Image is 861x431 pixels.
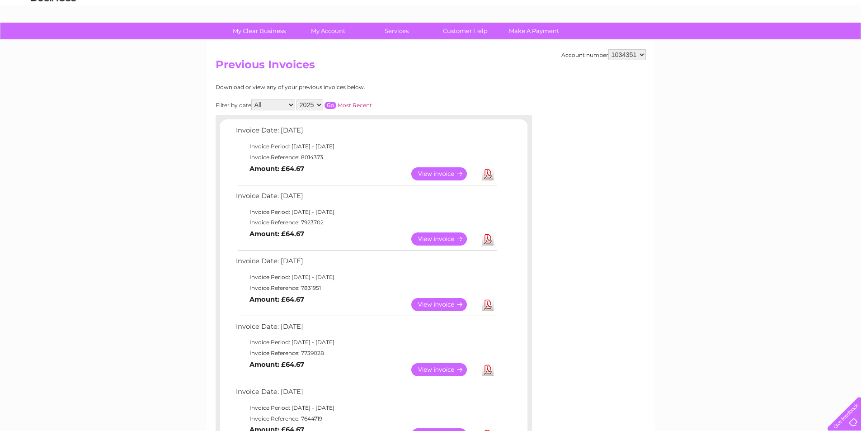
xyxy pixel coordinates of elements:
[482,167,494,180] a: Download
[216,84,453,90] div: Download or view any of your previous invoices below.
[234,386,498,403] td: Invoice Date: [DATE]
[222,23,296,39] a: My Clear Business
[234,141,498,152] td: Invoice Period: [DATE] - [DATE]
[359,23,434,39] a: Services
[782,38,795,45] a: Blog
[482,298,494,311] a: Download
[234,403,498,413] td: Invoice Period: [DATE] - [DATE]
[216,99,453,110] div: Filter by date
[691,5,753,16] a: 0333 014 3131
[497,23,571,39] a: Make A Payment
[411,298,478,311] a: View
[831,38,852,45] a: Log out
[249,165,304,173] b: Amount: £64.67
[234,348,498,359] td: Invoice Reference: 7739028
[428,23,503,39] a: Customer Help
[801,38,823,45] a: Contact
[725,38,744,45] a: Energy
[249,230,304,238] b: Amount: £64.67
[411,363,478,376] a: View
[411,232,478,246] a: View
[234,272,498,283] td: Invoice Period: [DATE] - [DATE]
[234,413,498,424] td: Invoice Reference: 7644719
[338,102,372,109] a: Most Recent
[234,207,498,218] td: Invoice Period: [DATE] - [DATE]
[249,295,304,303] b: Amount: £64.67
[234,337,498,348] td: Invoice Period: [DATE] - [DATE]
[411,167,478,180] a: View
[702,38,719,45] a: Water
[216,58,646,76] h2: Previous Invoices
[234,124,498,141] td: Invoice Date: [DATE]
[482,363,494,376] a: Download
[249,360,304,369] b: Amount: £64.67
[217,5,645,44] div: Clear Business is a trading name of Verastar Limited (registered in [GEOGRAPHIC_DATA] No. 3667643...
[234,152,498,163] td: Invoice Reference: 8014373
[561,49,646,60] div: Account number
[234,321,498,337] td: Invoice Date: [DATE]
[291,23,365,39] a: My Account
[234,255,498,272] td: Invoice Date: [DATE]
[750,38,777,45] a: Telecoms
[482,232,494,246] a: Download
[234,283,498,294] td: Invoice Reference: 7831951
[30,24,76,51] img: logo.png
[234,217,498,228] td: Invoice Reference: 7923702
[234,190,498,207] td: Invoice Date: [DATE]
